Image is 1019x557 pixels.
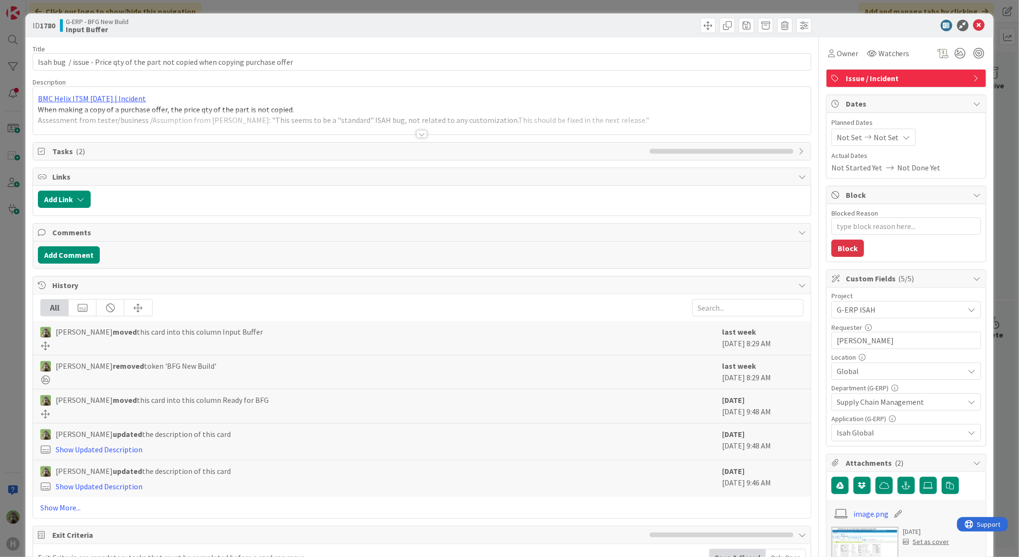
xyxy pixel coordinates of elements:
span: History [52,279,794,291]
b: [DATE] [722,395,745,405]
b: updated [113,429,142,439]
span: Not Set [837,132,862,143]
span: Not Set [874,132,899,143]
span: Attachments [846,457,969,469]
span: [PERSON_NAME] the description of this card [56,465,231,477]
span: Watchers [878,48,910,59]
span: [PERSON_NAME] this card into this column Ready for BFG [56,394,269,406]
b: moved [113,395,137,405]
span: Support [20,1,44,13]
span: Planned Dates [831,118,981,128]
span: ( 2 ) [895,458,904,468]
span: Links [52,171,794,182]
img: TT [40,429,51,440]
a: BMC Helix ITSM [DATE] | Incident [38,94,146,103]
div: [DATE] 8:29 AM [722,326,804,350]
b: last week [722,361,756,371]
b: 1780 [40,21,55,30]
span: ( 2 ) [76,146,85,156]
img: TT [40,361,51,372]
span: [PERSON_NAME] token 'BFG New Build' [56,360,216,372]
img: TT [40,395,51,406]
span: Not Started Yet [831,162,882,173]
label: Blocked Reason [831,209,878,218]
img: TT [40,327,51,338]
span: Exit Criteria [52,529,645,541]
b: last week [722,327,756,337]
div: [DATE] [903,527,949,537]
button: Block [831,240,864,257]
img: TT [40,466,51,477]
a: Show Updated Description [56,482,142,491]
div: [DATE] 8:29 AM [722,360,804,384]
div: [DATE] 9:48 AM [722,394,804,418]
b: Input Buffer [66,25,129,33]
b: removed [113,361,144,371]
input: type card name here... [33,53,811,71]
span: Global [837,365,964,377]
span: Actual Dates [831,151,981,161]
label: Title [33,45,45,53]
span: Custom Fields [846,273,969,284]
span: Not Done Yet [898,162,941,173]
span: When making a copy of a purchase offer, the price qty of the part is not copied. [38,105,294,114]
span: [PERSON_NAME] the description of this card [56,428,231,440]
span: G-ERP ISAH [837,303,960,316]
label: Requester [831,323,862,332]
div: [DATE] 9:46 AM [722,465,804,492]
button: Add Comment [38,246,100,264]
span: [PERSON_NAME] this card into this column Input Buffer [56,326,263,338]
span: Isah Global [837,427,964,438]
a: Show More... [40,502,804,513]
span: Tasks [52,145,645,157]
div: Project [831,292,981,299]
button: Add Link [38,191,91,208]
a: image.png [853,508,889,520]
b: moved [113,327,137,337]
span: G-ERP - BFG New Build [66,18,129,25]
span: ( 5/5 ) [899,274,914,283]
input: Search... [692,299,804,316]
a: Show Updated Description [56,445,142,454]
span: Block [846,189,969,201]
b: [DATE] [722,429,745,439]
div: All [41,300,69,316]
span: Supply Chain Management [837,396,964,408]
div: Set as cover [903,537,949,547]
span: Issue / Incident [846,73,969,84]
b: [DATE] [722,466,745,476]
div: Location [831,354,981,361]
b: updated [113,466,142,476]
span: Comments [52,227,794,238]
span: Description [33,78,66,86]
div: Application (G-ERP) [831,415,981,422]
span: Dates [846,98,969,109]
span: Owner [837,48,858,59]
div: [DATE] 9:48 AM [722,428,804,455]
div: Department (G-ERP) [831,385,981,391]
span: ID [33,20,55,31]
